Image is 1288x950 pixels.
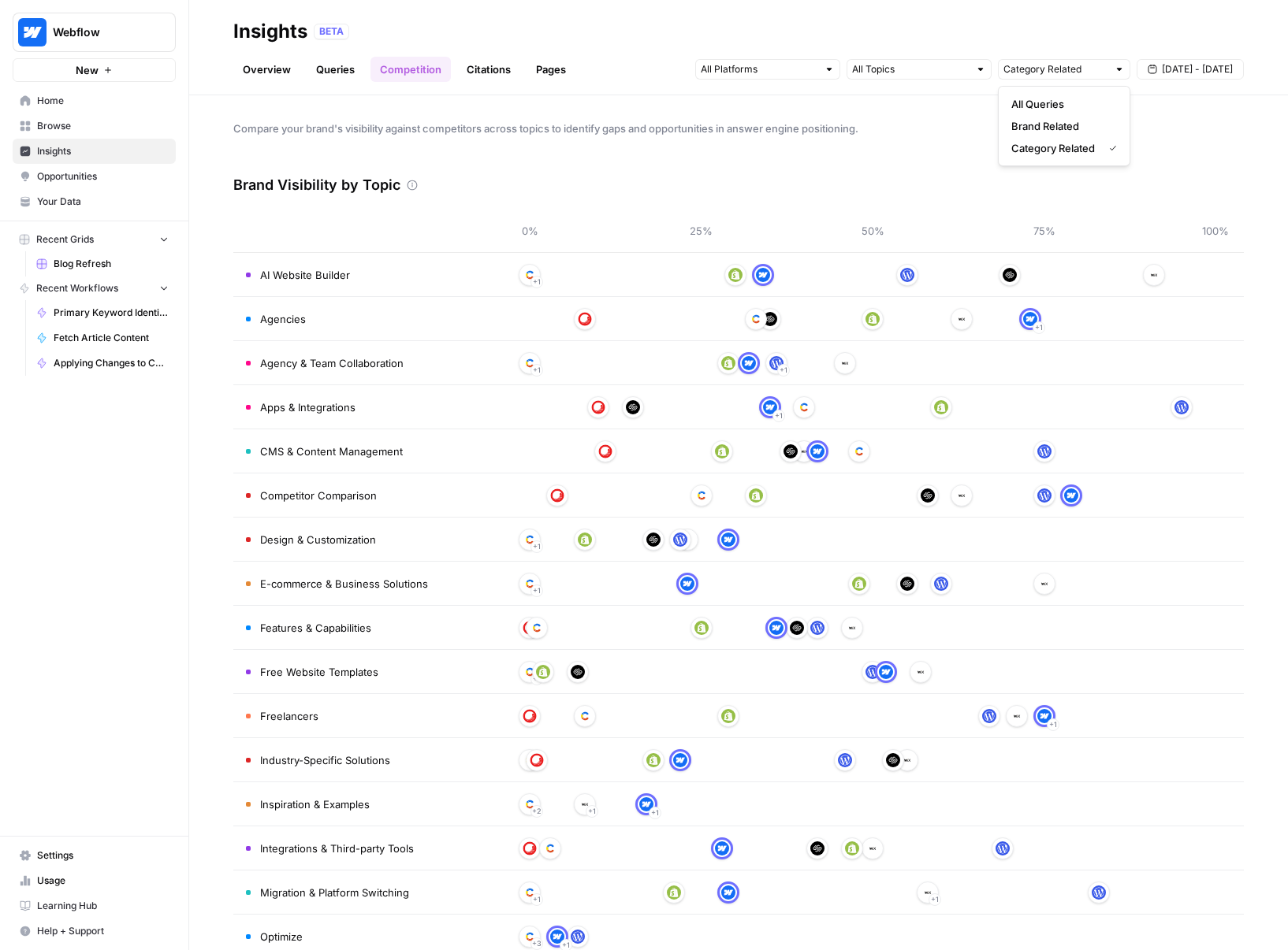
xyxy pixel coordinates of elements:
span: 0% [514,223,545,239]
a: Pages [527,57,575,82]
span: New [76,62,99,78]
span: Agencies [260,311,306,327]
h3: Brand Visibility by Topic [233,174,400,196]
img: i4x52ilb2nzb0yhdjpwfqj6p8htt [955,312,969,326]
img: 22xsrp1vvxnaoilgdb3s3rw3scik [571,930,585,944]
img: i4x52ilb2nzb0yhdjpwfqj6p8htt [1147,268,1161,282]
a: Competition [370,57,451,82]
span: Free Website Templates [260,664,378,680]
img: wrtrwb713zz0l631c70900pxqvqh [721,356,735,370]
img: i4x52ilb2nzb0yhdjpwfqj6p8htt [900,753,914,767]
img: a1pu3e9a4sjoov2n4mw66knzy8l8 [810,444,825,458]
span: [DATE] - [DATE] [1162,62,1233,76]
img: wrtrwb713zz0l631c70900pxqvqh [728,268,743,282]
img: 2ud796hvc3gw7qwjscn75txc5abr [523,797,537,811]
img: i4x52ilb2nzb0yhdjpwfqj6p8htt [865,841,880,855]
a: Browse [13,113,176,139]
img: nkwbr8leobsn7sltvelb09papgu0 [523,841,537,855]
img: 22xsrp1vvxnaoilgdb3s3rw3scik [865,665,880,679]
div: Insights [233,19,307,44]
div: BETA [314,24,349,39]
span: Webflow [53,24,148,40]
img: 2ud796hvc3gw7qwjscn75txc5abr [523,885,537,900]
img: Webflow Logo [18,18,47,46]
span: + 1 [533,671,541,687]
img: 2ud796hvc3gw7qwjscn75txc5abr [543,841,557,855]
a: Settings [13,843,176,868]
span: + 1 [780,362,787,378]
a: Learning Hub [13,893,176,918]
img: a1pu3e9a4sjoov2n4mw66knzy8l8 [1023,312,1037,326]
img: onsbemoa9sjln5gpq3z6gl4wfdvr [571,665,585,679]
input: All Platforms [701,61,817,77]
span: + 1 [931,892,939,907]
span: Home [37,94,169,108]
span: + 1 [775,408,783,424]
img: wrtrwb713zz0l631c70900pxqvqh [721,709,735,723]
span: Fetch Article Content [54,331,169,345]
span: Settings [37,848,169,863]
img: 2ud796hvc3gw7qwjscn75txc5abr [578,709,592,723]
img: onsbemoa9sjln5gpq3z6gl4wfdvr [921,488,935,503]
span: + 1 [533,892,541,907]
span: Applying Changes to Content [54,356,169,370]
span: E-commerce & Business Solutions [260,576,428,592]
img: onsbemoa9sjln5gpq3z6gl4wfdvr [784,444,798,458]
a: Your Data [13,189,176,214]
img: nkwbr8leobsn7sltvelb09papgu0 [550,488,564,503]
img: 22xsrp1vvxnaoilgdb3s3rw3scik [769,356,784,370]
img: 22xsrp1vvxnaoilgdb3s3rw3scik [1037,444,1052,458]
span: Help + Support [37,924,169,938]
button: Help + Support [13,918,176,944]
span: + 1 [1049,717,1057,733]
span: Industry-Specific Solutions [260,752,390,768]
img: 2ud796hvc3gw7qwjscn75txc5abr [523,753,537,767]
button: Recent Grids [13,228,176,251]
input: All Topics [852,61,969,77]
img: 22xsrp1vvxnaoilgdb3s3rw3scik [810,621,825,635]
span: + 1 [533,274,541,290]
img: 22xsrp1vvxnaoilgdb3s3rw3scik [673,533,687,547]
img: i4x52ilb2nzb0yhdjpwfqj6p8htt [955,488,969,503]
img: a1pu3e9a4sjoov2n4mw66knzy8l8 [756,268,770,282]
img: wrtrwb713zz0l631c70900pxqvqh [852,577,866,591]
img: i4x52ilb2nzb0yhdjpwfqj6p8htt [797,444,811,458]
img: wrtrwb713zz0l631c70900pxqvqh [667,885,681,900]
img: 22xsrp1vvxnaoilgdb3s3rw3scik [982,709,996,723]
span: Primary Keyword Identifier (SemRUSH) [54,306,169,320]
span: Brand Related [1011,118,1111,134]
img: 22xsrp1vvxnaoilgdb3s3rw3scik [996,841,1010,855]
img: nkwbr8leobsn7sltvelb09papgu0 [530,753,544,767]
img: i4x52ilb2nzb0yhdjpwfqj6p8htt [578,797,592,811]
span: Recent Workflows [36,281,118,295]
img: i4x52ilb2nzb0yhdjpwfqj6p8htt [914,665,928,679]
span: Optimize [260,929,303,944]
img: 2ud796hvc3gw7qwjscn75txc5abr [523,577,537,591]
span: Competitor Comparison [260,488,377,503]
img: 22xsrp1vvxnaoilgdb3s3rw3scik [1037,488,1052,503]
span: Design & Customization [260,532,376,547]
span: Usage [37,874,169,888]
a: Home [13,88,176,113]
span: Category Related [1011,140,1096,156]
span: + 2 [532,803,542,819]
img: nkwbr8leobsn7sltvelb09papgu0 [578,312,592,326]
img: wrtrwb713zz0l631c70900pxqvqh [578,533,592,547]
span: Features & Capabilities [260,620,371,636]
a: Opportunities [13,164,176,189]
span: 25% [686,223,717,239]
img: a1pu3e9a4sjoov2n4mw66knzy8l8 [680,577,694,591]
img: a1pu3e9a4sjoov2n4mw66knzy8l8 [673,753,687,767]
input: Category Related [1003,61,1107,77]
img: 2ud796hvc3gw7qwjscn75txc5abr [523,930,537,944]
img: onsbemoa9sjln5gpq3z6gl4wfdvr [646,533,661,547]
span: Insights [37,144,169,158]
a: Applying Changes to Content [29,351,176,376]
a: Insights [13,139,176,164]
span: Freelancers [260,708,318,724]
img: 22xsrp1vvxnaoilgdb3s3rw3scik [838,753,852,767]
img: 22xsrp1vvxnaoilgdb3s3rw3scik [1174,400,1189,414]
span: Learning Hub [37,899,169,913]
img: nkwbr8leobsn7sltvelb09papgu0 [523,709,537,723]
a: Overview [233,57,300,82]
